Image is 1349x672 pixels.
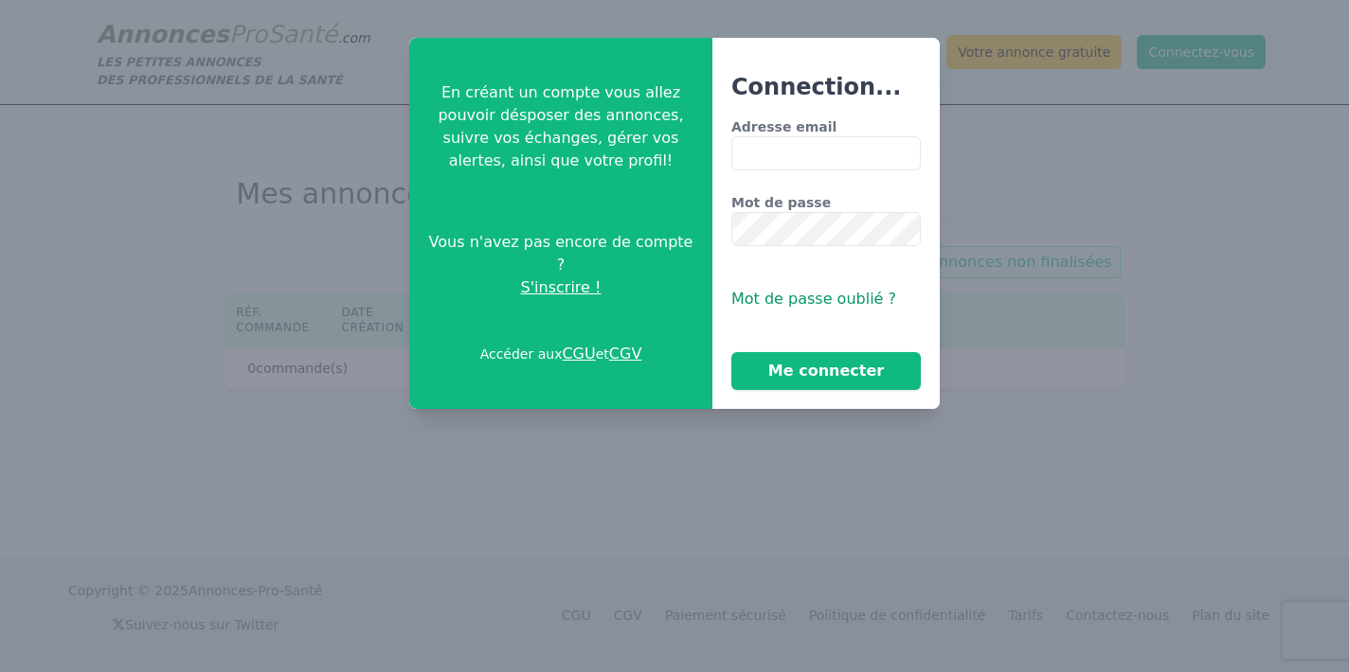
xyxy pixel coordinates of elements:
p: Accéder aux et [480,343,642,365]
p: En créant un compte vous allez pouvoir désposer des annonces, suivre vos échanges, gérer vos aler... [424,81,697,172]
h3: Connection... [731,72,921,102]
a: CGV [609,345,642,363]
a: CGU [562,345,595,363]
label: Adresse email [731,117,921,136]
button: Me connecter [731,352,921,390]
label: Mot de passe [731,193,921,212]
span: S'inscrire ! [521,276,602,299]
span: Mot de passe oublié ? [731,290,896,308]
span: Vous n'avez pas encore de compte ? [424,231,697,276]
